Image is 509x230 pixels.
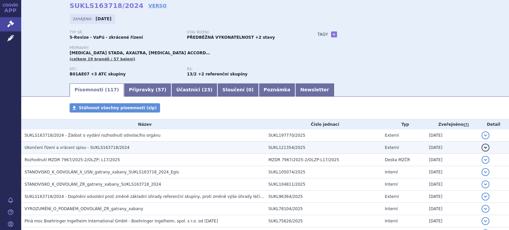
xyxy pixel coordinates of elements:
span: STANOVISKO_K_ODVOLÁNÍ_ZR_gatrany_xabany_SUKLS163718_2024 [25,182,161,187]
strong: léčiva k terapii nebo k profylaxi tromboembolických onemocnění, přímé inhibitory faktoru Xa a tro... [187,72,197,76]
td: [DATE] [425,215,478,227]
strong: +2 referenční skupiny [198,72,248,76]
p: ATC: [70,67,180,71]
span: Interní [385,182,398,187]
td: SUKL78104/2025 [265,203,381,215]
td: SUKL121354/2025 [265,142,381,154]
span: 0 [248,87,252,92]
p: RS: [187,67,298,71]
span: Rozhodnutí MZDR 7967/2025-2/OLZP; L17/2025 [25,158,120,162]
a: VERSO [148,2,167,9]
th: Číslo jednací [265,119,381,129]
td: [DATE] [425,154,478,166]
a: Písemnosti (117) [70,83,124,97]
p: Typ SŘ: [70,30,180,34]
button: detail [481,205,489,213]
strong: [DATE] [96,17,112,21]
th: Zveřejněno [425,119,478,129]
td: SUKL197770/2025 [265,129,381,142]
td: [DATE] [425,178,478,191]
span: 117 [107,87,117,92]
h3: Tagy [317,30,328,38]
td: MZDR 7967/2025-2/OLZP-L17/2025 [265,154,381,166]
td: SUKL105074/2025 [265,166,381,178]
span: (celkem 19 brandů / 57 balení) [70,57,135,61]
strong: SUKLS163718/2024 [70,2,143,10]
a: Stáhnout všechny písemnosti (zip) [70,103,160,113]
td: SUKL96364/2025 [265,191,381,203]
span: SUKLS163718/2024 - Žádost o vydání rozhodnutí odvolacího orgánu [25,133,160,138]
span: 23 [204,87,210,92]
span: Externí [385,145,399,150]
a: Sloučení (0) [217,83,258,97]
span: Stáhnout všechny písemnosti (zip) [79,106,157,110]
strong: DABIGATRAN-ETEXILÁT [70,72,89,76]
span: [MEDICAL_DATA] STADA, AXALTRA, [MEDICAL_DATA] ACCORD… [70,51,210,55]
button: detail [481,217,489,225]
a: Poznámka [259,83,296,97]
button: detail [481,168,489,176]
td: [DATE] [425,191,478,203]
a: Přípravky (57) [124,83,171,97]
span: Externí [385,194,399,199]
span: STANOVISKO_K_ODVOLÁNÍ_X_USN_gatrany_xabany_SUKLS163718_2024_Egis [25,170,179,174]
span: VYROZUMĚNÍ_O_PODANÉM_ODVOLÁNÍ_ZR_gatrany_xabany [25,207,143,211]
td: SUKL104811/2025 [265,178,381,191]
th: Typ [381,119,425,129]
a: + [331,31,337,37]
abbr: (?) [464,122,469,127]
span: Deska MZČR [385,158,410,162]
a: Účastníci (23) [171,83,217,97]
p: Stav řízení: [187,30,298,34]
button: detail [481,131,489,139]
span: Plná moc Boehringer Ingelheim International GmbH - Boehringer Ingelheim, spol. s r.o. od 17.1.2025 [25,219,218,223]
strong: 5-Revize - VaPú - zkrácené řízení [70,35,143,40]
strong: PŘEDBĚŽNÁ VYKONATELNOST +2 stavy [187,35,275,40]
button: detail [481,144,489,152]
th: Název [21,119,265,129]
p: Přípravky: [70,46,304,50]
span: 57 [158,87,164,92]
span: Interní [385,207,398,211]
td: [DATE] [425,166,478,178]
strong: +3 ATC skupiny [91,72,126,76]
span: Zahájeno: [73,16,94,22]
span: Externí [385,133,399,138]
td: [DATE] [425,129,478,142]
button: detail [481,193,489,201]
button: detail [481,180,489,188]
td: [DATE] [425,203,478,215]
button: detail [481,156,489,164]
a: Newsletter [295,83,334,97]
span: SUKLS163718/2024 - Doplnění odvolání proti změně základní úhrady referenční skupiny, proti změně ... [25,194,414,199]
span: Interní [385,170,398,174]
span: Interní [385,219,398,223]
td: [DATE] [425,142,478,154]
th: Detail [478,119,509,129]
span: Ukončení řízení a vrácení spisu - SUKLS163718/2024 [25,145,130,150]
td: SUKL75626/2025 [265,215,381,227]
